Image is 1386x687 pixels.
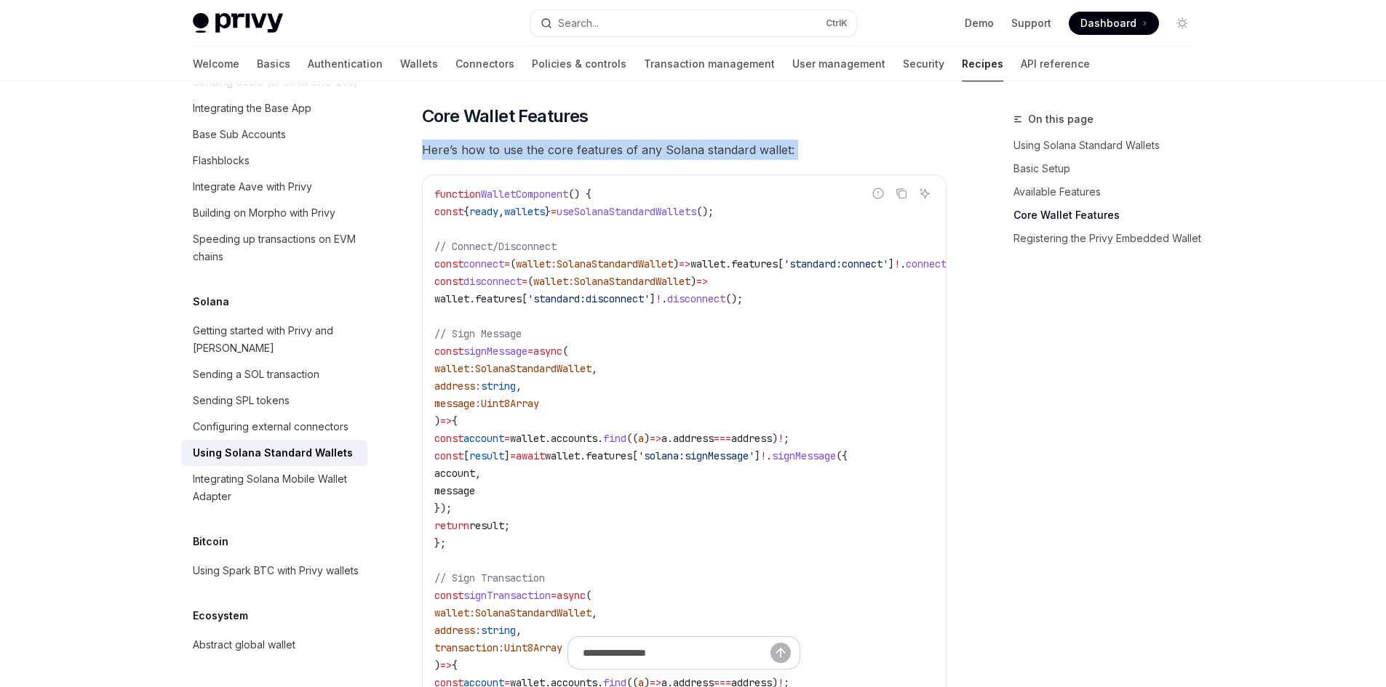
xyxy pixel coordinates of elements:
span: (); [725,292,743,305]
span: = [510,449,516,462]
span: [ [632,449,638,462]
button: Send message [770,643,791,663]
span: SolanaStandardWallet [574,275,690,288]
span: [ [522,292,527,305]
div: Sending a SOL transaction [193,366,319,383]
div: Speeding up transactions on EVM chains [193,230,359,265]
a: Recipes [962,47,1003,81]
span: => [650,432,661,445]
a: Available Features [1013,180,1206,204]
span: : [475,379,481,393]
span: Core Wallet Features [422,105,589,128]
div: Integrate Aave with Privy [193,178,312,196]
button: Report incorrect code [869,184,888,203]
span: , [592,606,597,619]
span: (( [626,432,638,445]
span: }); [434,502,452,515]
div: Building on Morpho with Privy [193,204,335,222]
span: = [504,432,510,445]
span: : [475,397,481,410]
span: . [469,292,475,305]
a: Basics [257,47,290,81]
span: features [731,257,778,270]
span: . [545,432,551,445]
span: . [580,449,586,462]
span: === [714,432,731,445]
span: ] [754,449,760,462]
span: { [452,414,458,427]
span: ) [772,432,778,445]
span: ) [690,275,696,288]
span: Uint8Array [481,397,539,410]
img: light logo [193,13,283,33]
span: => [696,275,708,288]
span: // Sign Transaction [434,571,545,584]
span: ] [650,292,656,305]
a: User management [792,47,885,81]
span: ] [504,449,510,462]
div: Getting started with Privy and [PERSON_NAME] [193,322,359,357]
span: ( [586,589,592,602]
span: features [586,449,632,462]
span: ) [644,432,650,445]
div: Flashblocks [193,152,250,169]
span: find [603,432,626,445]
span: ! [894,257,900,270]
div: Abstract global wallet [193,636,295,654]
span: ; [504,519,510,532]
button: Copy the contents from the code block [892,184,911,203]
span: message [434,484,475,497]
span: SolanaStandardWallet [475,606,592,619]
div: Search... [558,15,599,32]
a: Sending a SOL transaction [181,361,367,387]
div: Using Spark BTC with Privy wallets [193,562,359,579]
span: signMessage [772,449,836,462]
span: wallet [434,292,469,305]
a: Using Solana Standard Wallets [181,440,367,466]
span: : [469,606,475,619]
span: connect [463,257,504,270]
span: On this page [1028,111,1094,128]
span: features [475,292,522,305]
span: async [557,589,586,602]
span: disconnect [463,275,522,288]
a: Support [1011,16,1051,31]
a: Integrating the Base App [181,95,367,121]
span: account [434,467,475,480]
span: address [731,432,772,445]
span: // Sign Message [434,327,522,340]
span: . [661,292,667,305]
span: const [434,275,463,288]
div: Base Sub Accounts [193,126,286,143]
span: 'standard:connect' [784,257,888,270]
span: Ctrl K [826,17,848,29]
span: => [440,414,452,427]
div: Integrating the Base App [193,100,311,117]
a: Security [903,47,944,81]
span: : [469,362,475,375]
span: = [527,345,533,358]
div: Sending SPL tokens [193,392,290,409]
h5: Bitcoin [193,533,228,550]
span: : [475,624,481,637]
h5: Ecosystem [193,607,248,624]
span: result [469,519,504,532]
a: Flashblocks [181,148,367,174]
a: Using Spark BTC with Privy wallets [181,558,367,584]
span: account [463,432,504,445]
span: SolanaStandardWallet [557,257,673,270]
span: = [551,589,557,602]
span: function [434,188,481,201]
span: ; [784,432,789,445]
a: Integrating Solana Mobile Wallet Adapter [181,466,367,510]
span: }; [434,537,446,550]
span: useSolanaStandardWallets [557,205,696,218]
span: ( [510,257,516,270]
span: ready [469,205,498,218]
span: const [434,589,463,602]
a: Dashboard [1069,12,1159,35]
a: Sending SPL tokens [181,387,367,414]
span: . [597,432,603,445]
input: Ask a question... [583,637,770,669]
a: Integrate Aave with Privy [181,174,367,200]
